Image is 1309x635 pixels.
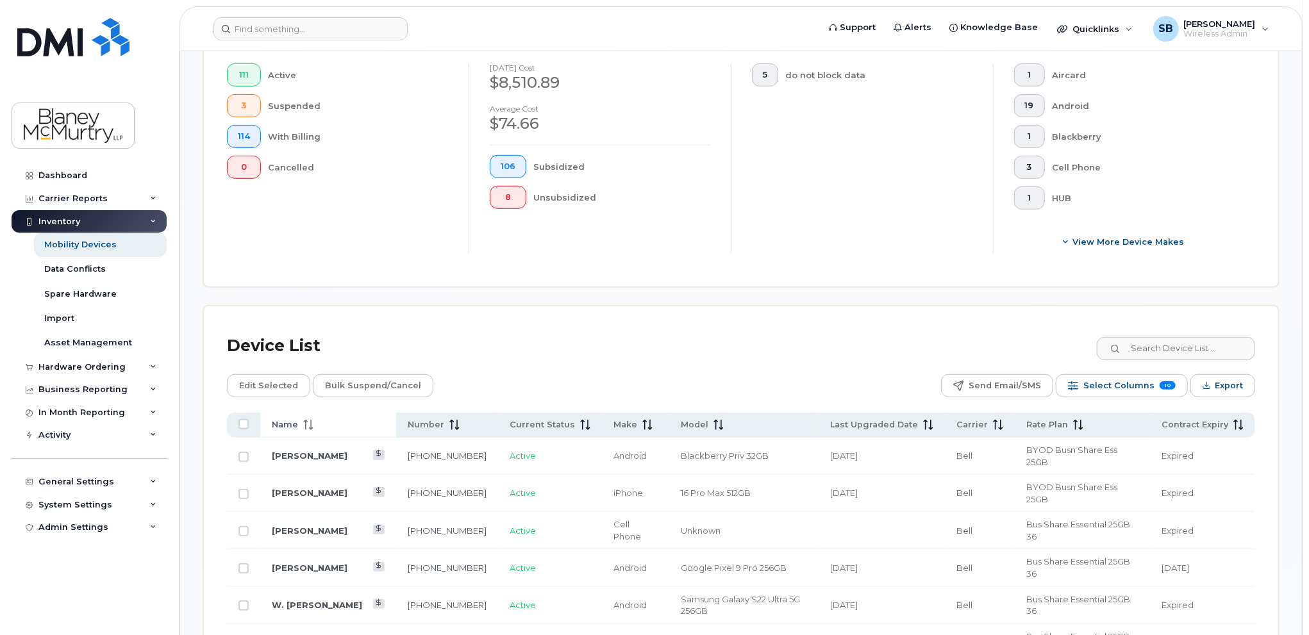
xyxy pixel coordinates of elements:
a: [PERSON_NAME] [272,450,347,461]
div: Blackberry [1053,125,1235,148]
span: Name [272,419,298,431]
div: Device List [227,329,321,363]
span: Samsung Galaxy S22 Ultra 5G 256GB [681,594,800,616]
span: Contract Expiry [1162,419,1228,431]
span: Active [510,600,536,610]
span: [PERSON_NAME] [1184,19,1256,29]
div: Suspended [269,94,449,117]
span: Bulk Suspend/Cancel [325,376,421,395]
span: 3 [1025,162,1034,172]
span: Android [613,600,647,610]
a: [PHONE_NUMBER] [408,525,487,536]
span: Blackberry Priv 32GB [681,450,769,461]
span: 1 [1025,193,1034,203]
span: Rate Plan [1026,419,1068,431]
div: With Billing [269,125,449,148]
div: Shawn Brathwaite [1144,16,1278,42]
button: 1 [1014,186,1045,210]
span: SB [1158,21,1173,37]
a: View Last Bill [373,525,385,534]
span: [DATE] [830,563,858,573]
button: Edit Selected [227,374,310,397]
span: Carrier [956,419,988,431]
span: Alerts [905,21,931,34]
span: Expired [1162,600,1194,610]
a: [PHONE_NUMBER] [408,600,487,610]
button: 5 [752,63,778,87]
h4: Average cost [490,104,710,113]
span: Bus Share Essential 25GB 36 [1026,556,1130,579]
span: Send Email/SMS [969,376,1041,395]
button: Select Columns 10 [1056,374,1188,397]
a: [PHONE_NUMBER] [408,488,487,498]
a: [PHONE_NUMBER] [408,450,487,461]
span: Google Pixel 9 Pro 256GB [681,563,787,573]
span: BYOD Busn Share Ess 25GB [1026,445,1117,467]
span: Cell Phone [613,519,641,541]
a: Alerts [885,15,940,40]
span: 0 [238,162,250,172]
span: Bus Share Essential 25GB 36 [1026,519,1130,541]
span: Current Status [510,419,575,431]
span: Model [681,419,708,431]
button: Send Email/SMS [941,374,1053,397]
button: 111 [227,63,261,87]
span: View More Device Makes [1073,236,1185,248]
a: [PERSON_NAME] [272,525,347,536]
span: Active [510,488,536,498]
span: 106 [501,161,515,172]
h4: [DATE] cost [490,63,710,72]
input: Find something... [213,17,408,40]
div: $74.66 [490,113,710,135]
a: [PERSON_NAME] [272,563,347,573]
a: View Last Bill [373,562,385,572]
span: Edit Selected [239,376,298,395]
span: 3 [238,101,250,111]
a: Knowledge Base [940,15,1047,40]
div: Active [269,63,449,87]
span: Active [510,525,536,536]
span: 19 [1025,101,1034,111]
span: Quicklinks [1072,24,1119,34]
span: Number [408,419,444,431]
span: Bell [956,525,972,536]
span: 10 [1160,381,1176,390]
span: Expired [1162,450,1194,461]
span: [DATE] [830,600,858,610]
span: Select Columns [1083,376,1155,395]
a: View Last Bill [373,450,385,459]
button: 0 [227,156,261,179]
button: View More Device Makes [1014,230,1235,253]
span: 1 [1025,70,1034,80]
a: [PHONE_NUMBER] [408,563,487,573]
span: 1 [1025,131,1034,142]
span: 111 [238,70,250,80]
div: do not block data [786,63,973,87]
span: Expired [1162,525,1194,536]
button: 1 [1014,125,1045,148]
span: Expired [1162,488,1194,498]
input: Search Device List ... [1097,337,1255,360]
button: Export [1190,374,1255,397]
span: BYOD Busn Share Ess 25GB [1026,482,1117,504]
button: 114 [227,125,261,148]
span: Bell [956,600,972,610]
span: Export [1215,376,1243,395]
div: Android [1053,94,1235,117]
div: Subsidized [534,155,711,178]
span: 114 [238,131,250,142]
span: Bus Share Essential 25GB 36 [1026,594,1130,616]
span: Bell [956,488,972,498]
span: Make [613,419,637,431]
span: Active [510,563,536,573]
button: 19 [1014,94,1045,117]
button: Bulk Suspend/Cancel [313,374,433,397]
button: 3 [1014,156,1045,179]
button: 106 [490,155,526,178]
div: HUB [1053,186,1235,210]
a: [PERSON_NAME] [272,488,347,498]
div: $8,510.89 [490,72,710,94]
div: Cell Phone [1053,156,1235,179]
a: View Last Bill [373,599,385,609]
span: 16 Pro Max 512GB [681,488,751,498]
